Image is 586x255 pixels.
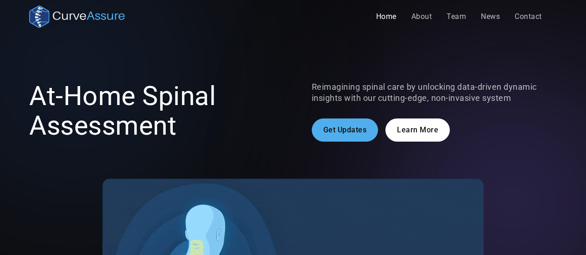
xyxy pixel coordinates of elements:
[404,7,440,26] a: About
[29,6,124,28] a: home
[369,7,404,26] a: Home
[29,81,274,141] h1: At-Home Spinal Assessment
[507,7,549,26] a: Contact
[473,7,507,26] a: News
[312,118,378,142] a: Get Updates
[439,7,473,26] a: Team
[385,118,450,142] a: Learn More
[312,81,557,104] p: Reimagining spinal care by unlocking data-driven dynamic insights with our cutting-edge, non-inva...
